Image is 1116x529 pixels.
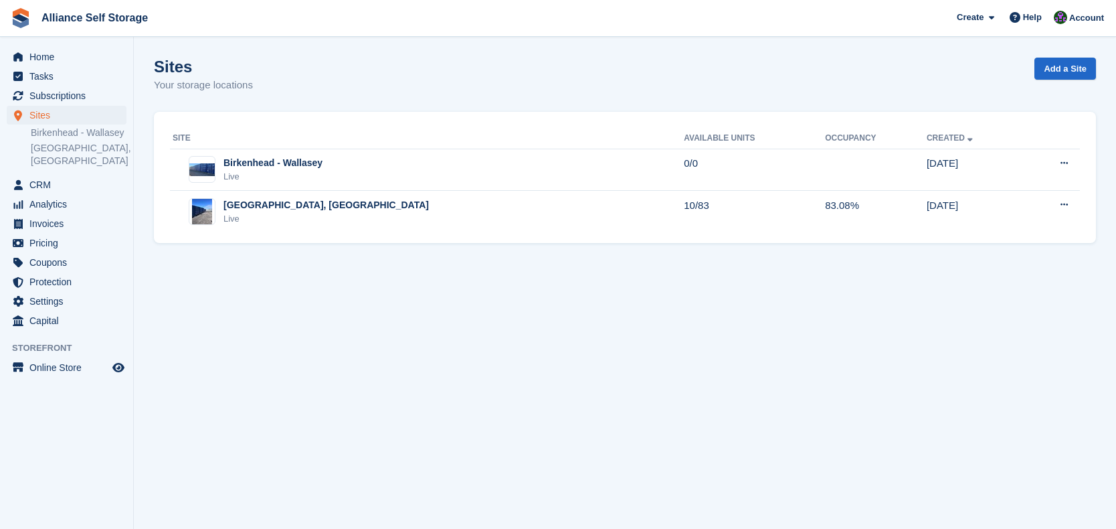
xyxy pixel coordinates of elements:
[927,191,1024,232] td: [DATE]
[29,48,110,66] span: Home
[31,127,126,139] a: Birkenhead - Wallasey
[7,67,126,86] a: menu
[170,128,684,149] th: Site
[110,360,126,376] a: Preview store
[154,78,253,93] p: Your storage locations
[12,342,133,355] span: Storefront
[29,273,110,291] span: Protection
[29,86,110,105] span: Subscriptions
[7,253,126,272] a: menu
[189,163,215,176] img: Image of Birkenhead - Wallasey site
[223,198,429,212] div: [GEOGRAPHIC_DATA], [GEOGRAPHIC_DATA]
[223,212,429,226] div: Live
[7,86,126,105] a: menu
[825,128,927,149] th: Occupancy
[684,128,825,149] th: Available Units
[29,358,110,377] span: Online Store
[1034,58,1096,80] a: Add a Site
[29,175,110,194] span: CRM
[927,149,1024,191] td: [DATE]
[192,198,212,225] img: Image of Tarren Way South, Moreton, Wirral site
[29,292,110,311] span: Settings
[7,358,126,377] a: menu
[29,214,110,233] span: Invoices
[223,170,322,183] div: Live
[7,106,126,125] a: menu
[154,58,253,76] h1: Sites
[31,142,126,167] a: [GEOGRAPHIC_DATA], [GEOGRAPHIC_DATA]
[1054,11,1067,24] img: Romilly Norton
[825,191,927,232] td: 83.08%
[684,149,825,191] td: 0/0
[29,234,110,252] span: Pricing
[29,195,110,214] span: Analytics
[7,273,126,291] a: menu
[29,253,110,272] span: Coupons
[29,311,110,330] span: Capital
[7,234,126,252] a: menu
[29,67,110,86] span: Tasks
[7,311,126,330] a: menu
[684,191,825,232] td: 10/83
[7,175,126,194] a: menu
[36,7,153,29] a: Alliance Self Storage
[7,195,126,214] a: menu
[927,133,975,143] a: Created
[7,214,126,233] a: menu
[223,156,322,170] div: Birkenhead - Wallasey
[957,11,984,24] span: Create
[11,8,31,28] img: stora-icon-8386f47178a22dfd0bd8f6a31ec36ba5ce8667c1dd55bd0f319d3a0aa187defe.svg
[1023,11,1042,24] span: Help
[7,48,126,66] a: menu
[1069,11,1104,25] span: Account
[7,292,126,311] a: menu
[29,106,110,125] span: Sites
